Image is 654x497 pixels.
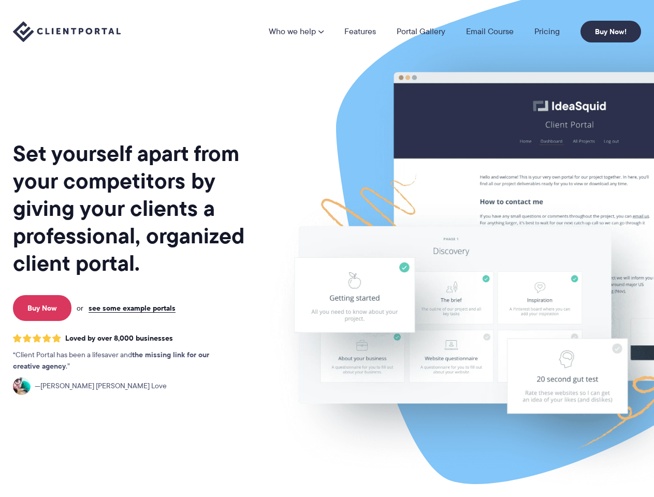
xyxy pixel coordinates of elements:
[89,303,176,313] a: see some example portals
[65,334,173,343] span: Loved by over 8,000 businesses
[77,303,83,313] span: or
[13,349,209,372] strong: the missing link for our creative agency
[534,27,560,36] a: Pricing
[580,21,641,42] a: Buy Now!
[269,27,324,36] a: Who we help
[466,27,514,36] a: Email Course
[397,27,445,36] a: Portal Gallery
[13,140,264,277] h1: Set yourself apart from your competitors by giving your clients a professional, organized client ...
[13,295,71,321] a: Buy Now
[35,381,167,392] span: [PERSON_NAME] [PERSON_NAME] Love
[344,27,376,36] a: Features
[13,349,230,372] p: Client Portal has been a lifesaver and .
